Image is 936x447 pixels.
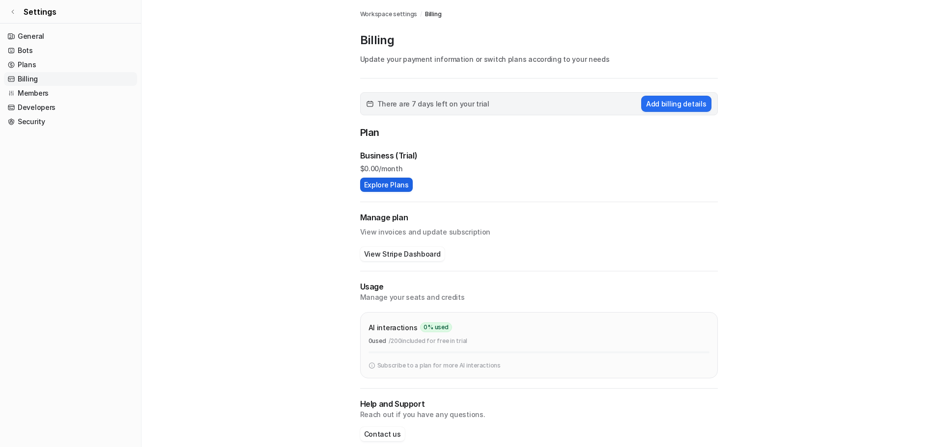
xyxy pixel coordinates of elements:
p: Usage [360,281,718,292]
h2: Manage plan [360,212,718,223]
button: Contact us [360,427,405,441]
a: Security [4,115,137,129]
p: Business (Trial) [360,150,418,161]
p: Manage your seats and credits [360,292,718,302]
a: Billing [4,72,137,86]
button: Add billing details [641,96,711,112]
a: Members [4,86,137,100]
p: Update your payment information or switch plans according to your needs [360,54,718,64]
p: AI interactions [369,322,418,333]
p: / 200 included for free in trial [389,337,467,345]
button: View Stripe Dashboard [360,247,445,261]
p: Subscribe to a plan for more AI interactions [377,361,501,370]
span: 0 % used [420,322,452,332]
button: Explore Plans [360,178,413,192]
a: Bots [4,44,137,57]
a: Plans [4,58,137,72]
a: Billing [425,10,441,19]
span: There are 7 days left on your trial [377,99,489,109]
span: / [420,10,422,19]
a: General [4,29,137,43]
p: Help and Support [360,398,718,410]
p: $ 0.00/month [360,163,718,174]
a: Workspace settings [360,10,418,19]
p: Billing [360,32,718,48]
a: Developers [4,101,137,114]
p: View invoices and update subscription [360,223,718,237]
p: Reach out if you have any questions. [360,410,718,420]
span: Settings [24,6,57,18]
p: Plan [360,125,718,142]
img: calender-icon.svg [367,101,373,107]
p: 0 used [369,337,386,345]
